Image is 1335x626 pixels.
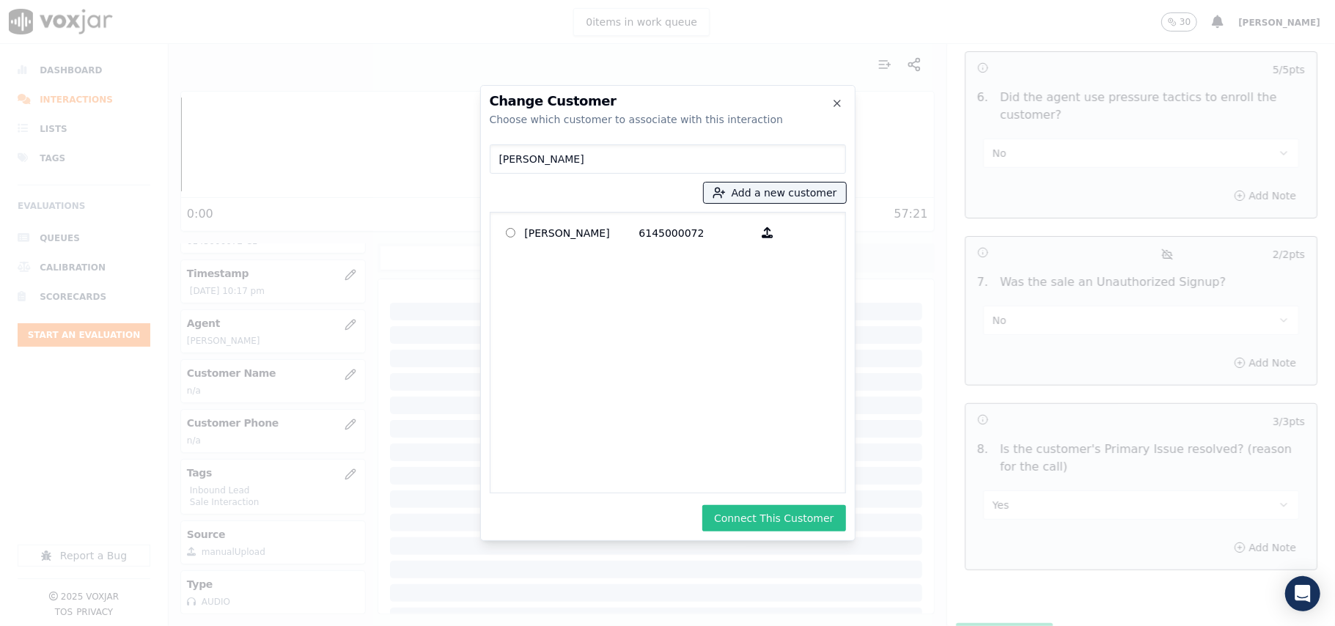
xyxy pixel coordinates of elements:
p: [PERSON_NAME] [525,221,639,244]
button: Connect This Customer [702,505,845,531]
h2: Change Customer [490,95,846,108]
div: Choose which customer to associate with this interaction [490,112,846,127]
button: [PERSON_NAME] 6145000072 [754,221,782,244]
p: 6145000072 [639,221,754,244]
div: Open Intercom Messenger [1285,576,1320,611]
button: Add a new customer [704,183,846,203]
input: Search Customers [490,144,846,174]
input: [PERSON_NAME] 6145000072 [506,228,515,237]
